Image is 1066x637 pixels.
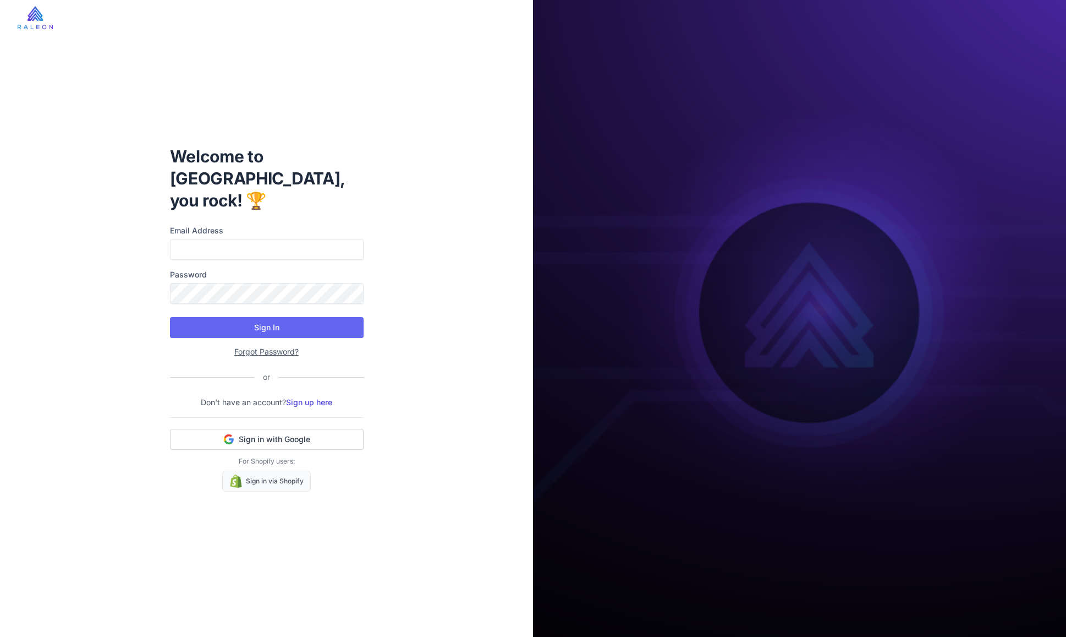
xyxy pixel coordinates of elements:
a: Sign in via Shopify [222,471,311,492]
button: Sign In [170,317,364,338]
img: raleon-logo-whitebg.9aac0268.jpg [18,6,53,29]
p: For Shopify users: [170,456,364,466]
div: or [254,371,279,383]
label: Email Address [170,225,364,237]
label: Password [170,269,364,281]
a: Forgot Password? [234,347,299,356]
span: Sign in with Google [239,434,310,445]
button: Sign in with Google [170,429,364,450]
h1: Welcome to [GEOGRAPHIC_DATA], you rock! 🏆 [170,145,364,211]
p: Don't have an account? [170,396,364,409]
a: Sign up here [286,398,332,407]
